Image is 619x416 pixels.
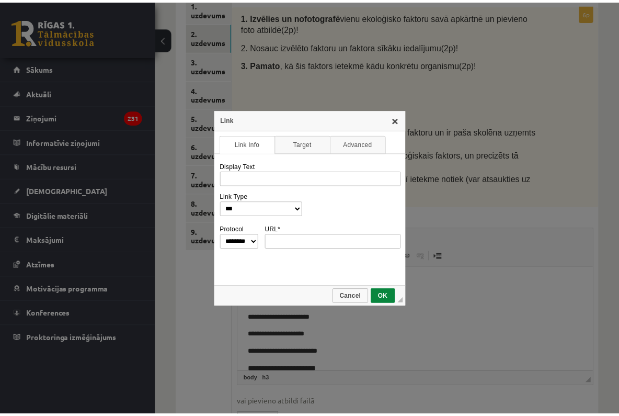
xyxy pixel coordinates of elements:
a: OK [375,289,400,304]
a: Link Info [222,135,279,153]
label: Protocol [223,226,247,233]
a: Cancel [337,289,373,304]
label: Link Type [223,193,251,200]
a: Target [278,135,335,153]
body: Rich Text Editor, wiswyg-editor-user-answer-47433988241360 [10,10,349,137]
div: Drag to resize [403,298,408,303]
label: Display Text [223,163,258,170]
div: Link [217,110,410,130]
a: Close [396,116,404,124]
label: URL [268,226,284,233]
span: OK [376,293,399,300]
span: Cancel [338,293,372,300]
div: Link Info [222,158,405,284]
a: Advanced [334,135,391,153]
